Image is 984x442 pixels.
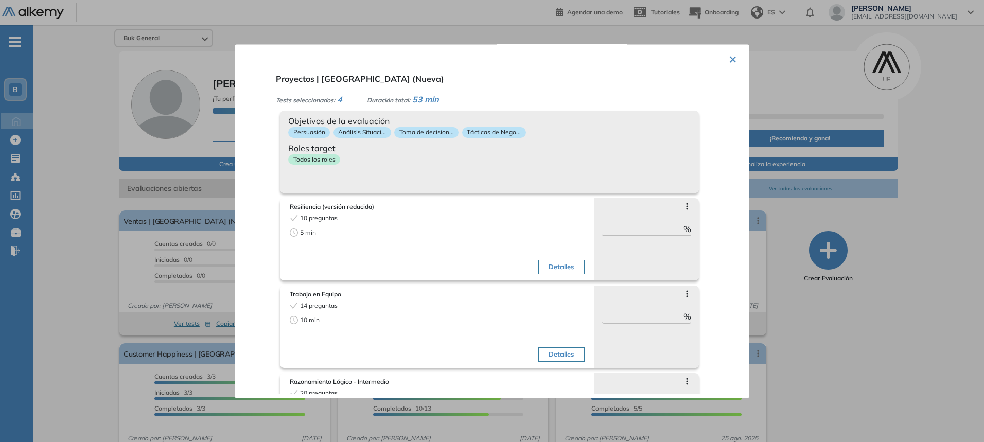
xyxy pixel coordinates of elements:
div: Widget de chat [933,393,984,442]
button: × [729,48,737,68]
span: Trabajo en Equipo [290,290,585,299]
span: check [290,389,298,397]
span: 14 preguntas [300,301,338,310]
p: Tácticas de Nego... [462,127,526,138]
p: Toma de decision... [394,127,459,138]
span: check [290,214,298,222]
span: Proyectos | [GEOGRAPHIC_DATA] (Nueva) [276,74,444,84]
span: Tests seleccionados: [276,96,335,104]
span: Duración total: [367,96,410,104]
p: Análisis Situaci... [333,127,391,138]
span: clock-circle [290,316,298,324]
p: Todos los roles [288,154,340,165]
span: % [683,310,691,323]
span: 53 min [412,94,439,104]
span: Resiliencia (versión reducida) [290,202,585,211]
span: 5 min [300,228,316,237]
span: check [290,302,298,310]
span: 10 preguntas [300,214,338,223]
span: clock-circle [290,228,298,237]
span: Roles target [288,142,691,154]
iframe: Chat Widget [933,393,984,442]
span: Razonamiento Lógico - Intermedio [290,377,585,386]
button: Detalles [538,260,584,274]
p: Persuasión [288,127,330,138]
span: % [683,223,691,235]
span: Objetivos de la evaluación [288,115,691,127]
span: 20 preguntas [300,388,338,398]
span: 10 min [300,315,320,325]
button: Detalles [538,347,584,362]
span: 4 [337,94,342,104]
